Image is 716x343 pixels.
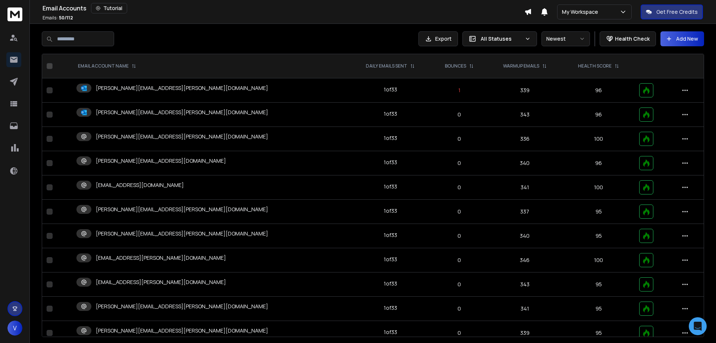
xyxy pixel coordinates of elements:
td: 95 [563,272,635,297]
p: 0 [436,208,483,215]
td: 340 [487,151,563,175]
p: [PERSON_NAME][EMAIL_ADDRESS][PERSON_NAME][DOMAIN_NAME] [96,327,268,334]
p: [EMAIL_ADDRESS][PERSON_NAME][DOMAIN_NAME] [96,278,226,286]
td: 96 [563,78,635,103]
td: 95 [563,297,635,321]
div: Email Accounts [43,3,524,13]
p: [PERSON_NAME][EMAIL_ADDRESS][PERSON_NAME][DOMAIN_NAME] [96,303,268,310]
td: 343 [487,272,563,297]
button: Export [418,31,458,46]
p: [PERSON_NAME][EMAIL_ADDRESS][PERSON_NAME][DOMAIN_NAME] [96,109,268,116]
p: 0 [436,111,483,118]
td: 341 [487,297,563,321]
div: Open Intercom Messenger [689,317,707,335]
p: Health Check [615,35,650,43]
button: Add New [660,31,704,46]
div: 1 of 33 [384,304,397,312]
td: 341 [487,175,563,200]
button: Get Free Credits [641,4,703,19]
button: V [7,321,22,336]
p: [EMAIL_ADDRESS][PERSON_NAME][DOMAIN_NAME] [96,254,226,262]
p: Get Free Credits [656,8,698,16]
span: 50 / 112 [59,15,73,21]
div: 1 of 33 [384,110,397,118]
td: 95 [563,200,635,224]
p: All Statuses [481,35,522,43]
p: BOUNCES [445,63,466,69]
div: EMAIL ACCOUNT NAME [78,63,136,69]
p: [PERSON_NAME][EMAIL_ADDRESS][PERSON_NAME][DOMAIN_NAME] [96,206,268,213]
p: [PERSON_NAME][EMAIL_ADDRESS][PERSON_NAME][DOMAIN_NAME] [96,84,268,92]
div: 1 of 33 [384,328,397,336]
button: Health Check [600,31,656,46]
p: HEALTH SCORE [578,63,612,69]
p: 0 [436,305,483,312]
td: 339 [487,78,563,103]
p: [EMAIL_ADDRESS][DOMAIN_NAME] [96,181,184,189]
p: [PERSON_NAME][EMAIL_ADDRESS][PERSON_NAME][DOMAIN_NAME] [96,230,268,237]
p: Emails : [43,15,73,21]
p: My Workspace [562,8,601,16]
td: 336 [487,127,563,151]
td: 340 [487,224,563,248]
div: 1 of 33 [384,183,397,190]
td: 100 [563,127,635,151]
p: 1 [436,87,483,94]
div: 1 of 33 [384,280,397,287]
p: WARMUP EMAILS [503,63,539,69]
p: 0 [436,329,483,337]
td: 337 [487,200,563,224]
p: 0 [436,256,483,264]
td: 96 [563,151,635,175]
td: 346 [487,248,563,272]
button: Tutorial [91,3,127,13]
p: DAILY EMAILS SENT [366,63,407,69]
p: 0 [436,281,483,288]
div: 1 of 33 [384,86,397,93]
div: 1 of 33 [384,159,397,166]
div: 1 of 33 [384,207,397,215]
div: 1 of 33 [384,231,397,239]
p: [PERSON_NAME][EMAIL_ADDRESS][PERSON_NAME][DOMAIN_NAME] [96,133,268,140]
div: 1 of 33 [384,256,397,263]
div: 1 of 33 [384,134,397,142]
p: 0 [436,232,483,240]
td: 100 [563,248,635,272]
td: 100 [563,175,635,200]
p: [PERSON_NAME][EMAIL_ADDRESS][DOMAIN_NAME] [96,157,226,165]
button: Newest [541,31,590,46]
p: 0 [436,135,483,143]
td: 95 [563,224,635,248]
td: 96 [563,103,635,127]
td: 343 [487,103,563,127]
p: 0 [436,184,483,191]
p: 0 [436,159,483,167]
